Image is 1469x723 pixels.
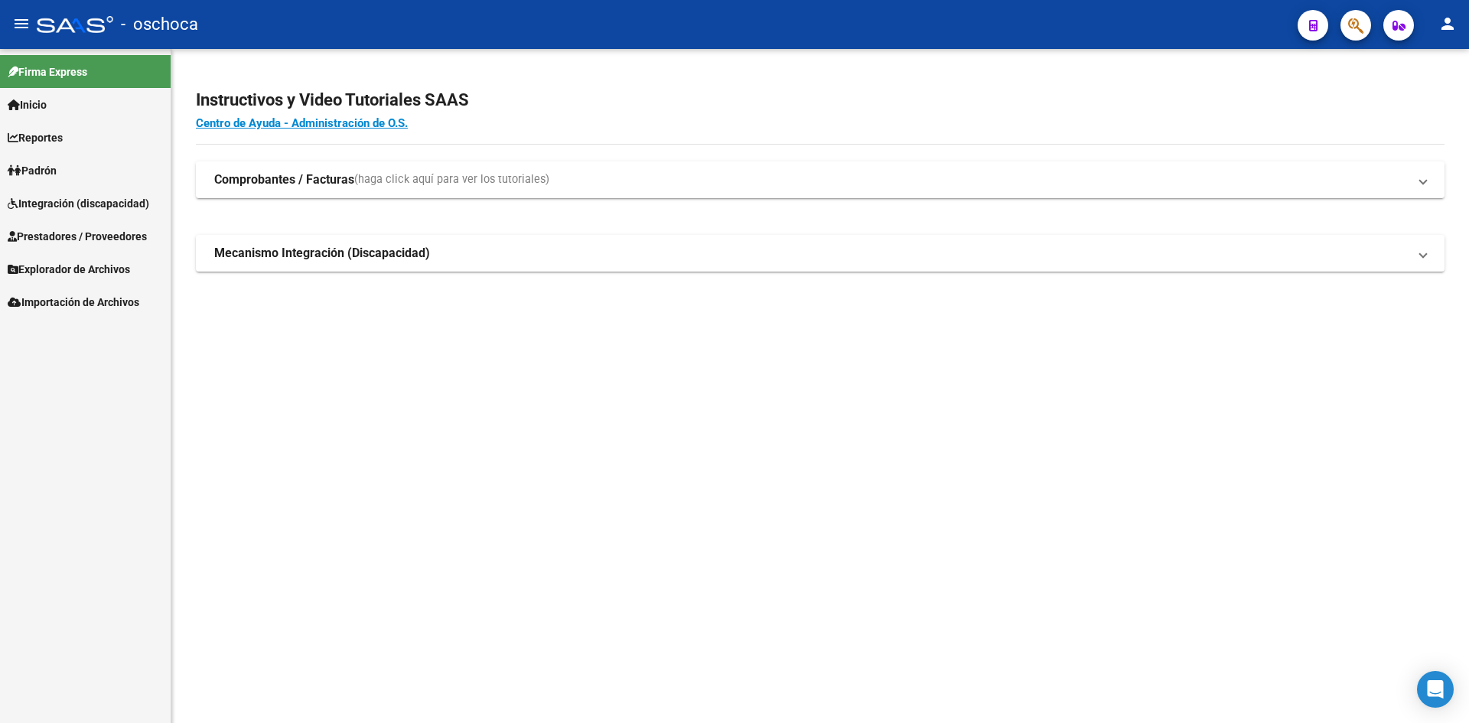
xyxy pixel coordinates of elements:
span: Importación de Archivos [8,294,139,311]
strong: Comprobantes / Facturas [214,171,354,188]
span: Prestadores / Proveedores [8,228,147,245]
span: Integración (discapacidad) [8,195,149,212]
a: Centro de Ayuda - Administración de O.S. [196,116,408,130]
div: Open Intercom Messenger [1417,671,1454,708]
span: - oschoca [121,8,198,41]
h2: Instructivos y Video Tutoriales SAAS [196,86,1445,115]
mat-icon: menu [12,15,31,33]
span: Inicio [8,96,47,113]
strong: Mecanismo Integración (Discapacidad) [214,245,430,262]
span: Reportes [8,129,63,146]
mat-expansion-panel-header: Comprobantes / Facturas(haga click aquí para ver los tutoriales) [196,161,1445,198]
mat-icon: person [1438,15,1457,33]
span: Explorador de Archivos [8,261,130,278]
mat-expansion-panel-header: Mecanismo Integración (Discapacidad) [196,235,1445,272]
span: (haga click aquí para ver los tutoriales) [354,171,549,188]
span: Firma Express [8,64,87,80]
span: Padrón [8,162,57,179]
